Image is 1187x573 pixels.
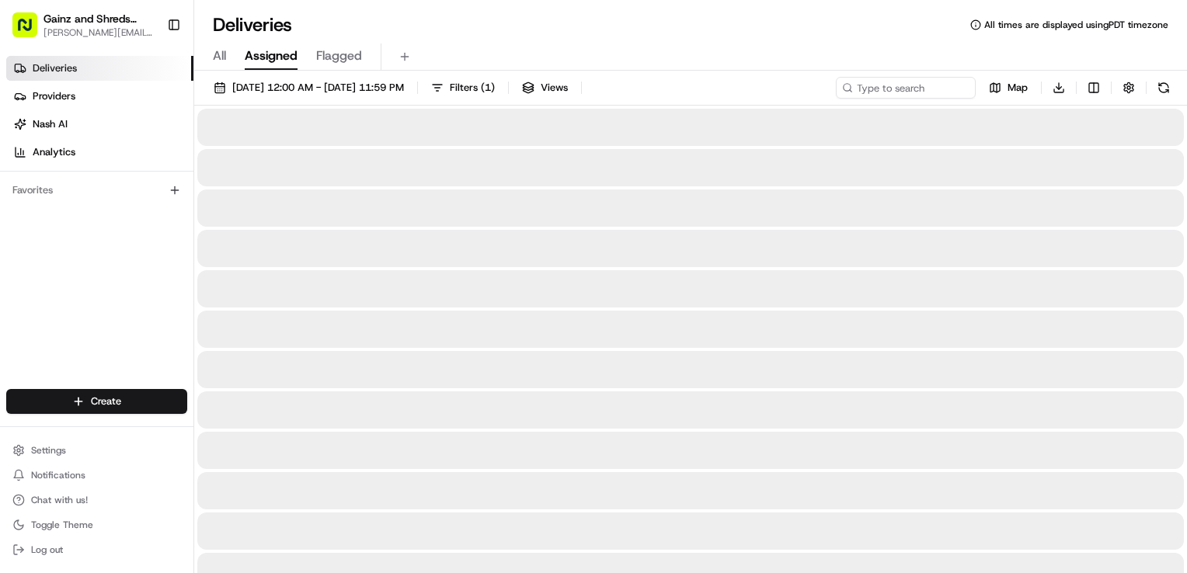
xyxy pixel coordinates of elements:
[6,439,187,461] button: Settings
[207,77,411,99] button: [DATE] 12:00 AM - [DATE] 11:59 PM
[31,444,66,457] span: Settings
[44,26,155,39] button: [PERSON_NAME][EMAIL_ADDRESS][DOMAIN_NAME]
[91,394,121,408] span: Create
[213,12,292,37] h1: Deliveries
[232,81,404,95] span: [DATE] 12:00 AM - [DATE] 11:59 PM
[481,81,495,95] span: ( 1 )
[6,489,187,511] button: Chat with us!
[6,514,187,536] button: Toggle Theme
[515,77,575,99] button: Views
[982,77,1035,99] button: Map
[6,539,187,561] button: Log out
[6,389,187,414] button: Create
[33,117,68,131] span: Nash AI
[33,145,75,159] span: Analytics
[6,112,193,137] a: Nash AI
[836,77,976,99] input: Type to search
[6,6,161,43] button: Gainz and Shreds Meal Prep[PERSON_NAME][EMAIL_ADDRESS][DOMAIN_NAME]
[6,464,187,486] button: Notifications
[31,543,63,556] span: Log out
[33,89,75,103] span: Providers
[6,84,193,109] a: Providers
[31,469,85,481] span: Notifications
[1153,77,1175,99] button: Refresh
[213,47,226,65] span: All
[316,47,362,65] span: Flagged
[541,81,568,95] span: Views
[31,519,93,531] span: Toggle Theme
[6,140,193,165] a: Analytics
[984,19,1168,31] span: All times are displayed using PDT timezone
[44,11,155,26] button: Gainz and Shreds Meal Prep
[6,178,187,203] div: Favorites
[245,47,298,65] span: Assigned
[33,61,77,75] span: Deliveries
[450,81,495,95] span: Filters
[31,494,88,506] span: Chat with us!
[424,77,502,99] button: Filters(1)
[1008,81,1028,95] span: Map
[6,56,193,81] a: Deliveries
